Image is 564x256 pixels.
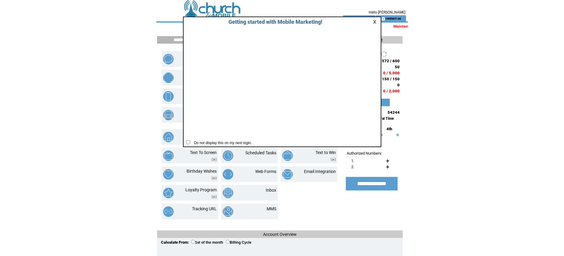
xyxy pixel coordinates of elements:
[386,127,392,131] span: 4th
[163,150,174,161] img: text-to-screen.png
[191,240,195,244] input: 1st of the month
[190,150,217,155] a: Text To Screen
[191,141,252,145] span: Do not display this on my next login.
[223,206,233,217] img: mms.png
[267,206,276,211] a: MMS
[187,169,217,174] a: Birthday Wishes
[351,165,354,169] span: 2.
[304,169,336,174] a: Email Integration
[347,151,382,156] span: Authorized Numbers:
[163,91,174,102] img: mobile-websites.png
[351,159,354,163] span: 1.
[331,158,336,161] img: video.png
[163,206,174,217] img: tracking-url.png
[163,54,174,64] img: text-blast.png
[212,158,217,161] img: video.png
[226,240,230,244] input: Billing Cycle
[352,16,357,21] img: account_icon.gif
[382,77,400,81] span: 150 / 150
[191,240,223,245] label: 1st of the month
[382,59,400,63] span: 572 / 600
[163,110,174,120] img: vehicle-listing.png
[263,232,297,237] span: Account Overview
[192,206,217,211] a: Tracking URL
[383,71,400,75] span: 0 / 5,000
[385,16,401,20] a: contact us
[163,132,174,142] img: property-listing.png
[222,19,322,25] span: Getting started with Mobile Marketing!
[223,150,233,161] img: scheduled-tasks.png
[163,72,174,83] img: mobile-coupons.png
[245,150,276,155] a: Scheduled Tasks
[156,24,408,29] marquee: Maintenance Alert: The server will be restarted shortly due to a software upgrade. Please save yo...
[223,188,233,198] img: inbox.png
[397,83,400,87] span: 0
[395,65,400,69] span: 50
[163,169,174,180] img: birthday-wishes.png
[161,240,189,245] span: Calculate From:
[395,134,399,136] img: help.gif
[369,10,405,14] span: Hello [PERSON_NAME]
[226,240,251,245] label: Billing Cycle
[185,187,217,192] a: Loyalty Program
[373,116,394,121] span: Central Time
[383,89,400,93] span: 0 / 2,000
[212,177,217,180] img: video.png
[255,169,276,174] a: Web Forms
[223,169,233,180] img: web-forms.png
[388,110,400,115] span: 54244
[163,188,174,198] img: loyalty-program.png
[315,150,336,155] a: Text to Win
[266,188,276,193] a: Inbox
[282,150,293,161] img: text-to-win.png
[381,16,385,21] img: contact_us_icon.gif
[212,195,217,199] img: video.png
[282,169,293,180] img: email-integration.png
